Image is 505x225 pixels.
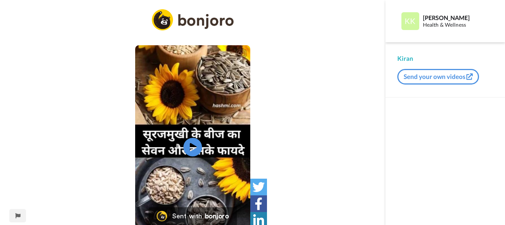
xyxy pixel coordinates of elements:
img: logo_full.png [152,9,234,30]
div: [PERSON_NAME] [423,14,493,21]
a: Bonjoro LogoSent withbonjoro [149,207,237,225]
img: Bonjoro Logo [157,211,167,221]
div: bonjoro [205,213,229,219]
div: CC [237,50,246,57]
div: Health & Wellness [423,22,493,28]
button: Send your own videos [397,69,479,85]
div: Kiran [397,54,493,63]
div: Sent with [172,213,202,219]
img: Profile Image [401,12,419,30]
